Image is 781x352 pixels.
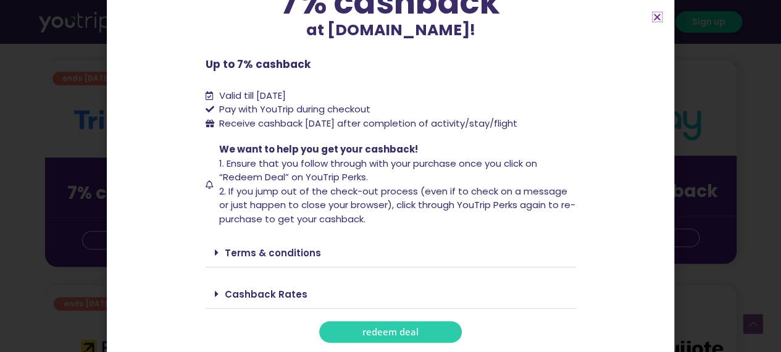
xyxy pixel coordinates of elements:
span: redeem deal [362,327,419,337]
span: 1. Ensure that you follow through with your purchase once you click on “Redeem Deal” on YouTrip P... [219,157,537,184]
a: Close [653,12,662,22]
p: at [DOMAIN_NAME]! [206,19,576,42]
b: Up to 7% cashback [206,57,311,72]
span: Pay with YouTrip during checkout [216,103,370,117]
a: Terms & conditions [225,246,321,259]
span: 2. If you jump out of the check-out process (even if to check on a message or just happen to clos... [219,185,575,225]
span: Receive cashback [DATE] after completion of activity/stay/flight [219,117,517,130]
span: We want to help you get your cashback! [219,143,418,156]
div: Terms & conditions [206,238,576,267]
span: Valid till [DATE] [219,89,286,102]
a: Cashback Rates [225,288,307,301]
a: redeem deal [319,321,462,343]
div: Cashback Rates [206,280,576,309]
